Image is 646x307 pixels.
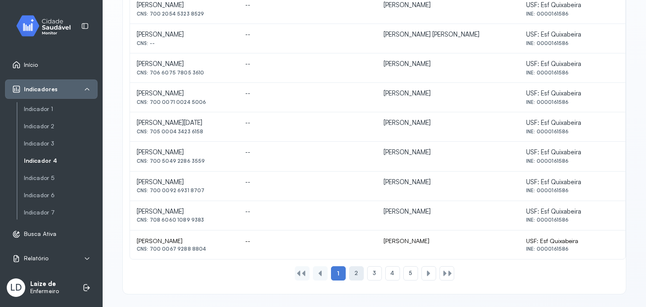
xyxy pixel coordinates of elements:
a: Indicador 4 [24,157,98,164]
span: 5 [409,270,412,277]
a: Indicador 4 [24,156,98,166]
div: USF: Esf Quixabeira [526,90,619,98]
div: [PERSON_NAME] [384,178,513,186]
div: USF: Esf Quixabeira [526,119,619,127]
a: Indicador 3 [24,140,98,147]
span: Relatório [24,255,48,262]
div: -- [245,178,370,186]
div: USF: Esf Quixabeira [526,31,619,39]
a: Indicador 2 [24,123,98,130]
div: [PERSON_NAME] [137,31,232,39]
span: 3 [373,270,376,277]
a: Indicador 5 [24,173,98,183]
a: Indicador 1 [24,106,98,113]
div: [PERSON_NAME] [137,208,232,216]
div: [PERSON_NAME] [384,237,513,245]
div: USF: Esf Quixabeira [526,1,619,9]
div: CNS: 705 0004 3423 6158 [137,129,232,135]
div: -- [245,60,370,68]
span: Início [24,61,38,69]
span: 1 [337,270,339,277]
div: INE: 0000161586 [526,158,619,164]
a: Indicador 6 [24,190,98,201]
div: INE: 0000161586 [526,70,619,76]
div: INE: 0000161586 [526,217,619,223]
div: CNS: 700 2054 5323 8529 [137,11,232,17]
a: Busca Ativa [12,230,90,238]
div: USF: Esf Quixabeira [526,148,619,156]
p: Enfermeiro [30,288,59,295]
div: USF: Esf Quixabeira [526,237,619,245]
a: Início [12,61,90,69]
div: -- [245,119,370,127]
div: [PERSON_NAME] [384,119,513,127]
div: CNS: 700 0067 9288 8804 [137,246,232,252]
div: -- [245,1,370,9]
span: 2 [355,270,358,277]
a: Indicador 7 [24,209,98,216]
div: CNS: -- [137,40,232,46]
a: Indicador 7 [24,207,98,218]
div: USF: Esf Quixabeira [526,208,619,216]
div: CNS: 700 5049 2286 3559 [137,158,232,164]
div: [PERSON_NAME] [137,60,232,68]
div: INE: 0000161586 [526,188,619,193]
div: INE: 0000161586 [526,40,619,46]
div: USF: Esf Quixabeira [526,178,619,186]
div: INE: 0000161586 [526,129,619,135]
div: [PERSON_NAME] [137,1,232,9]
div: -- [245,31,370,39]
img: monitor.svg [9,13,85,38]
div: [PERSON_NAME] [384,60,513,68]
a: Indicador 1 [24,104,98,114]
a: Indicador 2 [24,121,98,132]
div: [PERSON_NAME] [PERSON_NAME] [384,31,513,39]
div: USF: Esf Quixabeira [526,60,619,68]
div: -- [245,208,370,216]
div: [PERSON_NAME] [137,148,232,156]
span: Indicadores [24,86,58,93]
div: [PERSON_NAME] [384,148,513,156]
div: CNS: 700 0092 6931 8707 [137,188,232,193]
div: [PERSON_NAME] [137,178,232,186]
span: Busca Ativa [24,230,56,238]
div: INE: 0000161586 [526,99,619,105]
div: [PERSON_NAME] [137,237,232,245]
div: -- [245,237,370,245]
a: Indicador 6 [24,192,98,199]
div: -- [245,148,370,156]
a: Indicador 3 [24,138,98,149]
p: Laize de [30,280,59,288]
div: CNS: 708 6060 1089 9383 [137,217,232,223]
span: LD [10,282,22,293]
a: Indicador 5 [24,175,98,182]
div: [PERSON_NAME] [137,90,232,98]
div: -- [245,90,370,98]
div: CNS: 706 6075 7805 3610 [137,70,232,76]
div: CNS: 700 0071 0024 5006 [137,99,232,105]
div: INE: 0000161586 [526,11,619,17]
div: [PERSON_NAME] [384,208,513,216]
div: [PERSON_NAME] [384,90,513,98]
div: [PERSON_NAME] [384,1,513,9]
span: 4 [390,270,394,277]
div: [PERSON_NAME][DATE] [137,119,232,127]
div: INE: 0000161586 [526,246,619,252]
